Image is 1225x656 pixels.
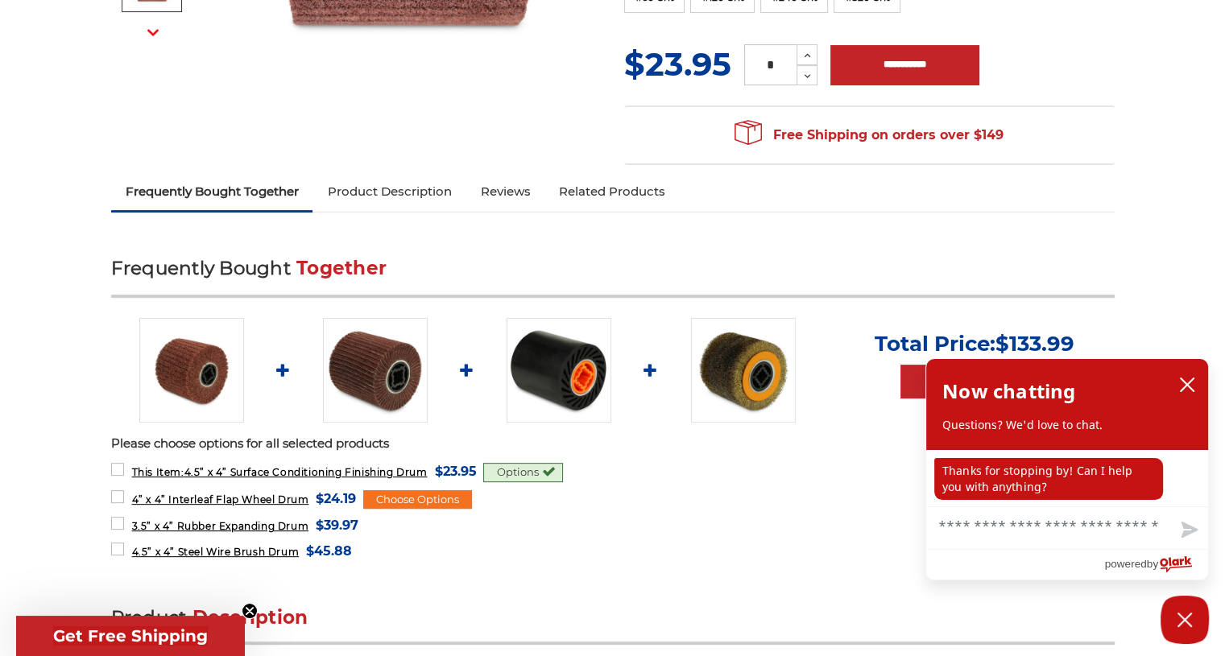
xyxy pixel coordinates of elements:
div: Choose Options [363,490,472,510]
span: Get Free Shipping [53,626,208,646]
p: Total Price: [875,331,1074,357]
span: $23.95 [624,44,731,84]
span: $45.88 [306,540,352,562]
p: Thanks for stopping by! Can I help you with anything? [934,458,1163,500]
span: Frequently Bought [111,257,291,279]
span: $23.95 [434,460,476,482]
div: Options [483,463,563,482]
span: 4.5” x 4” Surface Conditioning Finishing Drum [131,466,427,478]
div: Get Free ShippingClose teaser [16,616,245,656]
span: Free Shipping on orders over $149 [735,119,1004,151]
span: Product [111,606,187,629]
img: 4.5 Inch Surface Conditioning Finishing Drum [139,318,244,423]
button: close chatbox [1174,373,1200,397]
strong: This Item: [131,466,184,478]
span: $39.97 [316,514,358,536]
button: Close Chatbox [1161,596,1209,644]
p: Questions? We'd love to chat. [942,417,1192,433]
span: 3.5” x 4” Rubber Expanding Drum [131,520,308,532]
p: Please choose options for all selected products [111,435,1115,453]
div: chat [926,450,1208,506]
button: Send message [1168,512,1208,549]
a: Powered by Olark [1104,550,1208,580]
span: $133.99 [995,331,1074,357]
a: Frequently Bought Together [111,174,313,209]
button: Next [134,14,172,49]
span: Together [296,257,387,279]
a: Product Description [312,174,466,209]
h2: Now chatting [942,375,1075,407]
span: $24.19 [316,488,356,510]
a: Reviews [466,174,544,209]
span: Description [192,606,308,629]
span: 4.5” x 4” Steel Wire Brush Drum [131,546,299,558]
button: Close teaser [242,603,258,619]
span: by [1147,554,1158,574]
span: powered [1104,554,1146,574]
div: olark chatbox [925,358,1209,580]
a: Related Products [544,174,680,209]
a: Add to Cart [900,365,1049,398]
span: 4” x 4” Interleaf Flap Wheel Drum [131,493,308,505]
